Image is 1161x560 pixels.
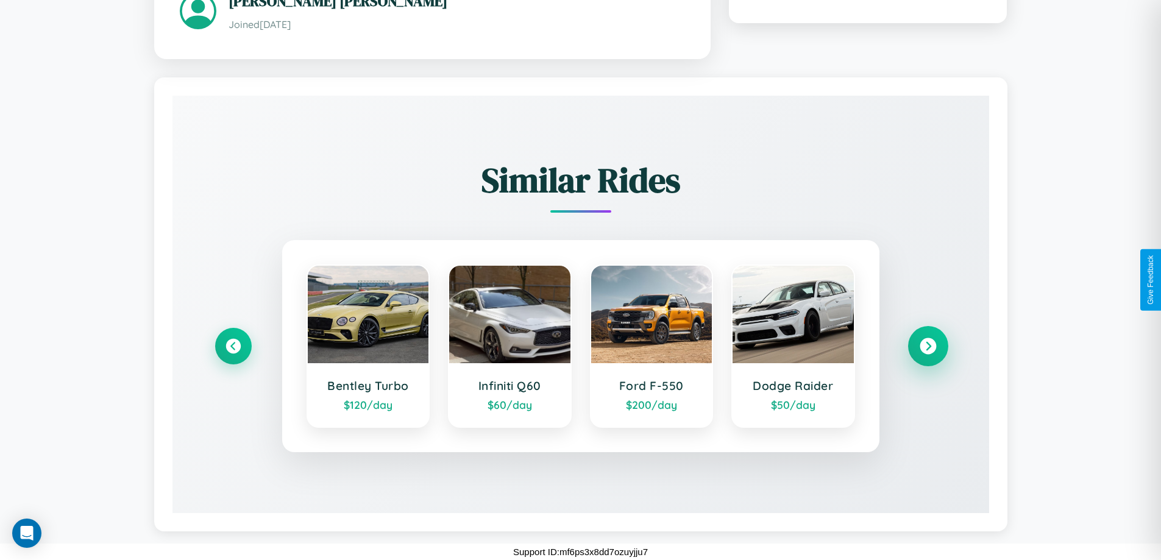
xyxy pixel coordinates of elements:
[229,16,685,34] p: Joined [DATE]
[590,264,714,428] a: Ford F-550$200/day
[215,157,946,204] h2: Similar Rides
[461,378,558,393] h3: Infiniti Q60
[307,264,430,428] a: Bentley Turbo$120/day
[448,264,572,428] a: Infiniti Q60$60/day
[461,398,558,411] div: $ 60 /day
[745,398,842,411] div: $ 50 /day
[320,378,417,393] h3: Bentley Turbo
[603,378,700,393] h3: Ford F-550
[513,544,648,560] p: Support ID: mf6ps3x8dd7ozuyjju7
[320,398,417,411] div: $ 120 /day
[745,378,842,393] h3: Dodge Raider
[1146,255,1155,305] div: Give Feedback
[603,398,700,411] div: $ 200 /day
[731,264,855,428] a: Dodge Raider$50/day
[12,519,41,548] div: Open Intercom Messenger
